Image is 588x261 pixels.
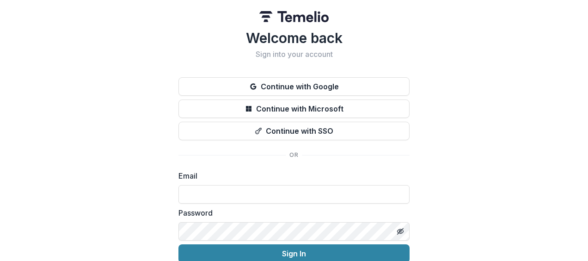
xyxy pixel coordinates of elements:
button: Continue with SSO [178,122,410,140]
img: Temelio [259,11,329,22]
label: Password [178,207,404,218]
button: Continue with Microsoft [178,99,410,118]
h1: Welcome back [178,30,410,46]
label: Email [178,170,404,181]
button: Continue with Google [178,77,410,96]
button: Toggle password visibility [393,224,408,239]
h2: Sign into your account [178,50,410,59]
